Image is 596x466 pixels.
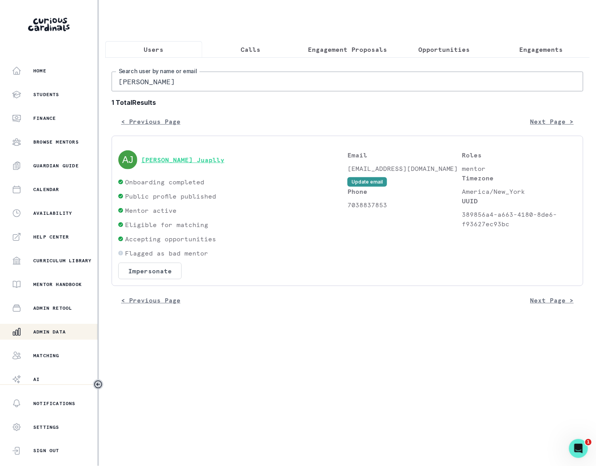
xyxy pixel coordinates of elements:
[462,196,577,206] p: UUID
[33,91,59,98] p: Students
[28,18,70,31] img: Curious Cardinals Logo
[33,305,72,311] p: Admin Retool
[33,329,66,335] p: Admin Data
[93,379,103,390] button: Toggle sidebar
[521,114,583,129] button: Next Page >
[462,187,577,196] p: America/New_York
[347,177,387,187] button: Update email
[125,177,204,187] p: Onboarding completed
[125,191,216,201] p: Public profile published
[144,45,163,54] p: Users
[347,164,462,173] p: [EMAIL_ADDRESS][DOMAIN_NAME]
[33,281,82,288] p: Mentor Handbook
[585,439,592,445] span: 1
[33,400,76,407] p: Notifications
[118,150,137,169] img: svg
[308,45,387,54] p: Engagement Proposals
[33,139,79,145] p: Browse Mentors
[33,448,59,454] p: Sign Out
[569,439,588,458] iframe: Intercom live chat
[347,200,462,210] p: 7038837853
[33,68,46,74] p: Home
[419,45,470,54] p: Opportunities
[112,98,583,107] b: 1 Total Results
[33,186,59,193] p: Calendar
[33,258,92,264] p: Curriculum Library
[33,352,59,359] p: Matching
[33,210,72,216] p: Availability
[521,292,583,308] button: Next Page >
[33,234,69,240] p: Help Center
[112,292,190,308] button: < Previous Page
[125,234,216,244] p: Accepting opportunities
[33,376,40,383] p: AI
[462,164,577,173] p: mentor
[118,263,182,279] button: Impersonate
[33,424,59,430] p: Settings
[462,210,577,229] p: 389856a4-a663-4180-8de6-f93627ec93bc
[125,248,208,258] p: Flagged as bad mentor
[33,163,79,169] p: Guardian Guide
[112,114,190,129] button: < Previous Page
[141,156,224,164] button: [PERSON_NAME] Juaplly
[347,150,462,160] p: Email
[125,206,177,215] p: Mentor active
[347,187,462,196] p: Phone
[125,220,208,229] p: Eligible for matching
[241,45,260,54] p: Calls
[33,115,56,121] p: Finance
[462,173,577,183] p: Timezone
[462,150,577,160] p: Roles
[520,45,563,54] p: Engagements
